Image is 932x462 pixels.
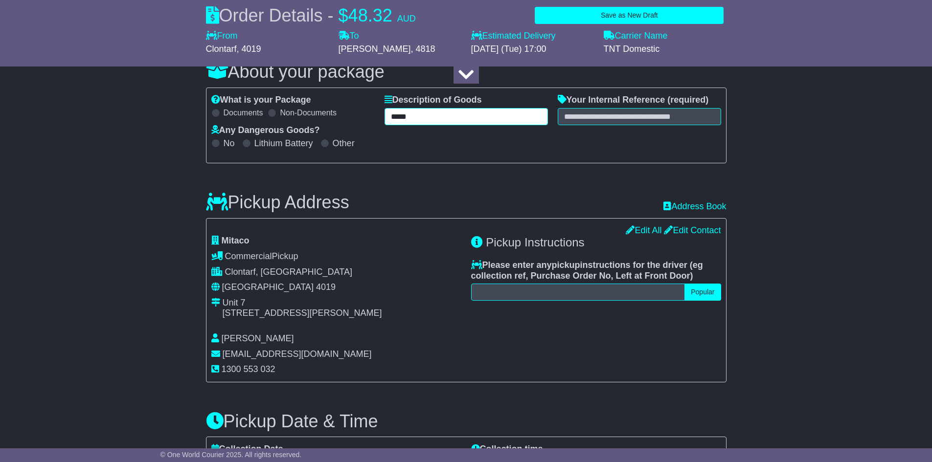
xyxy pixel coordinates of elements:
div: Order Details - [206,5,416,26]
span: Mitaco [222,236,250,245]
span: pickup [552,260,580,270]
label: To [339,31,359,42]
span: [EMAIL_ADDRESS][DOMAIN_NAME] [223,349,372,359]
button: Popular [684,284,721,301]
span: Pickup Instructions [486,236,584,249]
span: 1300 553 032 [222,364,275,374]
span: Clontarf [206,44,237,54]
label: Estimated Delivery [471,31,594,42]
span: © One World Courier 2025. All rights reserved. [160,451,302,459]
span: 4019 [316,282,336,292]
div: [STREET_ADDRESS][PERSON_NAME] [223,308,382,319]
label: Your Internal Reference (required) [558,95,709,106]
span: 48.32 [348,5,392,25]
span: [PERSON_NAME] [339,44,411,54]
label: Carrier Name [604,31,668,42]
span: [PERSON_NAME] [222,333,294,343]
span: Clontarf, [GEOGRAPHIC_DATA] [225,267,352,277]
label: What is your Package [211,95,311,106]
label: Non-Documents [280,108,337,117]
div: Unit 7 [223,298,382,308]
button: Save as New Draft [535,7,724,24]
span: $ [339,5,348,25]
div: TNT Domestic [604,44,727,55]
h3: About your package [206,62,727,82]
label: Collection Date [211,444,283,455]
span: , 4019 [237,44,261,54]
span: AUD [397,14,416,23]
div: Pickup [211,251,461,262]
label: Documents [224,108,263,117]
h3: Pickup Address [206,193,349,212]
a: Edit Contact [664,225,721,235]
span: [GEOGRAPHIC_DATA] [222,282,314,292]
div: [DATE] (Tue) 17:00 [471,44,594,55]
label: Collection time [471,444,543,455]
label: From [206,31,238,42]
label: Description of Goods [385,95,482,106]
span: Commercial [225,251,272,261]
label: Please enter any instructions for the driver ( ) [471,260,721,281]
label: No [224,138,235,149]
a: Edit All [626,225,661,235]
label: Any Dangerous Goods? [211,125,320,136]
h3: Pickup Date & Time [206,412,727,431]
label: Other [333,138,355,149]
a: Address Book [663,201,726,212]
label: Lithium Battery [254,138,313,149]
span: , 4818 [411,44,435,54]
span: eg collection ref, Purchase Order No, Left at Front Door [471,260,703,281]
